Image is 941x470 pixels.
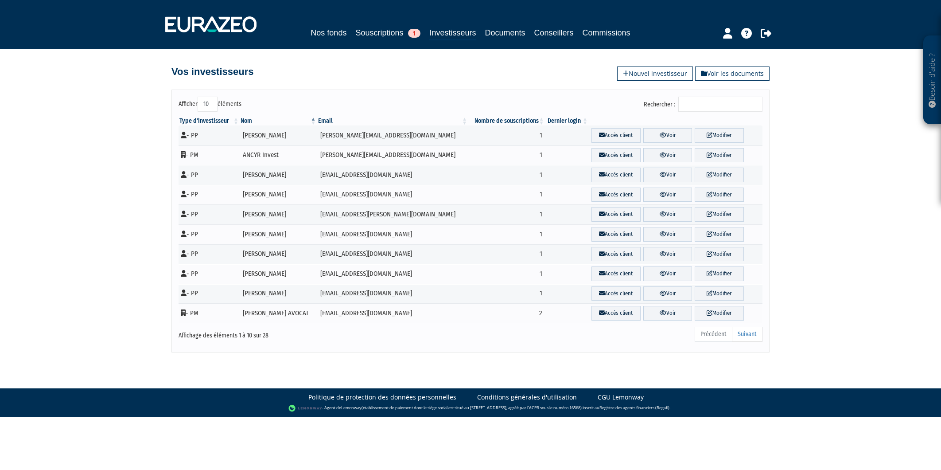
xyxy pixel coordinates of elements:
[468,284,545,304] td: 1
[317,185,469,205] td: [EMAIL_ADDRESS][DOMAIN_NAME]
[468,145,545,165] td: 1
[643,128,692,143] a: Voir
[695,306,744,321] a: Modifier
[599,405,669,411] a: Registre des agents financiers (Regafi)
[695,188,744,202] a: Modifier
[591,266,641,281] a: Accès client
[317,224,469,244] td: [EMAIL_ADDRESS][DOMAIN_NAME]
[591,227,641,242] a: Accès client
[468,125,545,145] td: 1
[179,224,240,244] td: - PP
[317,125,469,145] td: [PERSON_NAME][EMAIL_ADDRESS][DOMAIN_NAME]
[179,303,240,323] td: - PM
[695,227,744,242] a: Modifier
[240,224,317,244] td: [PERSON_NAME]
[179,117,240,125] th: Type d'investisseur : activer pour trier la colonne par ordre croissant
[695,207,744,222] a: Modifier
[179,284,240,304] td: - PP
[678,97,762,112] input: Rechercher :
[317,284,469,304] td: [EMAIL_ADDRESS][DOMAIN_NAME]
[591,188,641,202] a: Accès client
[240,185,317,205] td: [PERSON_NAME]
[317,165,469,185] td: [EMAIL_ADDRESS][DOMAIN_NAME]
[545,117,589,125] th: Dernier login : activer pour trier la colonne par ordre croissant
[9,404,932,413] div: - Agent de (établissement de paiement dont le siège social est situé au [STREET_ADDRESS], agréé p...
[534,27,574,39] a: Conseillers
[695,128,744,143] a: Modifier
[468,185,545,205] td: 1
[288,404,323,413] img: logo-lemonway.png
[240,264,317,284] td: [PERSON_NAME]
[179,204,240,224] td: - PP
[591,306,641,321] a: Accès client
[591,207,641,222] a: Accès client
[591,286,641,301] a: Accès client
[591,168,641,182] a: Accès client
[591,247,641,262] a: Accès client
[591,128,641,143] a: Accès client
[240,284,317,304] td: [PERSON_NAME]
[179,145,240,165] td: - PM
[317,264,469,284] td: [EMAIL_ADDRESS][DOMAIN_NAME]
[240,125,317,145] td: [PERSON_NAME]
[695,286,744,301] a: Modifier
[408,29,420,38] span: 1
[643,286,692,301] a: Voir
[598,393,644,402] a: CGU Lemonway
[468,264,545,284] td: 1
[317,117,469,125] th: Email : activer pour trier la colonne par ordre croissant
[927,40,937,120] p: Besoin d'aide ?
[198,97,218,112] select: Afficheréléments
[317,244,469,264] td: [EMAIL_ADDRESS][DOMAIN_NAME]
[468,303,545,323] td: 2
[179,185,240,205] td: - PP
[485,27,525,39] a: Documents
[317,145,469,165] td: [PERSON_NAME][EMAIL_ADDRESS][DOMAIN_NAME]
[308,393,456,402] a: Politique de protection des données personnelles
[311,27,346,39] a: Nos fonds
[732,327,762,342] a: Suivant
[695,266,744,281] a: Modifier
[468,117,545,125] th: Nombre de souscriptions : activer pour trier la colonne par ordre croissant
[643,247,692,262] a: Voir
[468,244,545,264] td: 1
[179,165,240,185] td: - PP
[617,67,693,81] a: Nouvel investisseur
[240,117,317,125] th: Nom : activer pour trier la colonne par ordre d&eacute;croissant
[477,393,577,402] a: Conditions générales d'utilisation
[429,27,476,40] a: Investisseurs
[240,165,317,185] td: [PERSON_NAME]
[468,204,545,224] td: 1
[179,125,240,145] td: - PP
[583,27,630,39] a: Commissions
[165,16,257,32] img: 1732889491-logotype_eurazeo_blanc_rvb.png
[179,326,414,340] div: Affichage des éléments 1 à 10 sur 28
[240,204,317,224] td: [PERSON_NAME]
[179,97,241,112] label: Afficher éléments
[240,145,317,165] td: ANCYR Invest
[643,168,692,182] a: Voir
[341,405,362,411] a: Lemonway
[468,165,545,185] td: 1
[468,224,545,244] td: 1
[695,148,744,163] a: Modifier
[355,27,420,39] a: Souscriptions1
[179,264,240,284] td: - PP
[643,266,692,281] a: Voir
[643,306,692,321] a: Voir
[695,247,744,262] a: Modifier
[591,148,641,163] a: Accès client
[240,303,317,323] td: [PERSON_NAME] AVOCAT
[317,303,469,323] td: [EMAIL_ADDRESS][DOMAIN_NAME]
[179,244,240,264] td: - PP
[643,207,692,222] a: Voir
[695,168,744,182] a: Modifier
[644,97,762,112] label: Rechercher :
[643,227,692,242] a: Voir
[171,67,253,77] h4: Vos investisseurs
[695,67,770,81] a: Voir les documents
[643,188,692,202] a: Voir
[317,204,469,224] td: [EMAIL_ADDRESS][PERSON_NAME][DOMAIN_NAME]
[643,148,692,163] a: Voir
[240,244,317,264] td: [PERSON_NAME]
